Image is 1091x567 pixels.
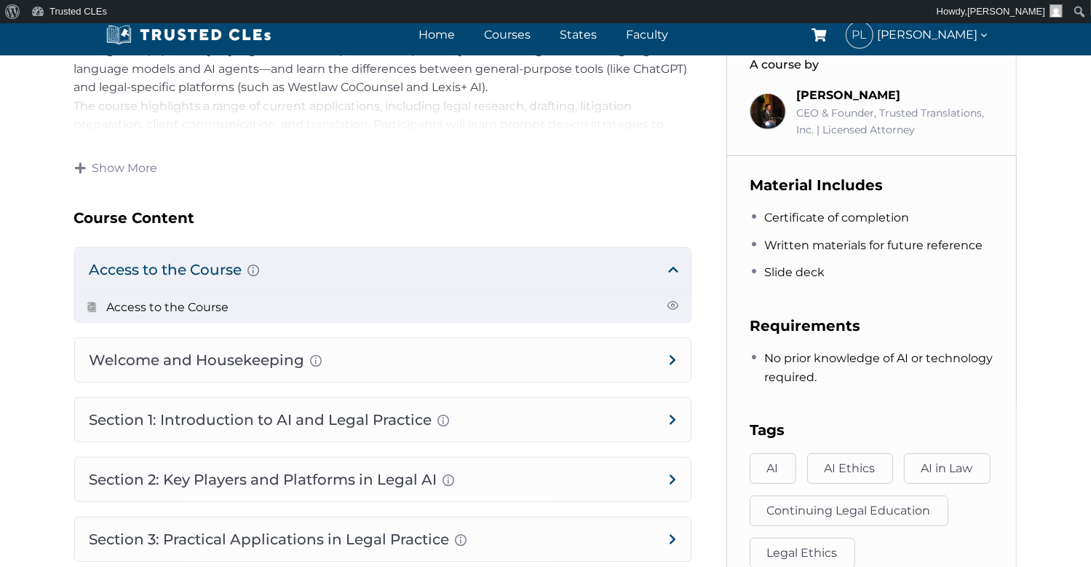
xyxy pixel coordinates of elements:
span: Show More [92,160,158,176]
a: Home [415,24,459,45]
span: Written materials for future reference [765,236,983,255]
a: Faculty [622,24,672,45]
h4: Access to the Course [75,248,691,292]
div: CEO & Founder, Trusted Translations, Inc. | Licensed Attorney [797,105,993,138]
h3: Tags [750,418,993,442]
h4: Section 3: Practical Applications in Legal Practice [75,517,691,561]
a: Continuing Legal Education [750,496,948,526]
a: States [556,24,600,45]
a: AI in Law [904,453,991,484]
h3: Requirements [750,314,993,337]
a: Show More [74,160,159,177]
span: [PERSON_NAME] [878,25,990,44]
a: AI [750,453,796,484]
a: AI Ethics [807,453,893,484]
a: [PERSON_NAME] [797,88,901,102]
h3: A course by [750,55,993,74]
span: PL [846,22,873,48]
span: [PERSON_NAME] [967,6,1045,17]
span: Certificate of completion [765,208,910,227]
h3: Material Includes [750,173,993,197]
img: Trusted CLEs [102,24,276,46]
a: Access to the Course [107,300,229,314]
a: Courses [480,24,534,45]
h4: Section 1: Introduction to AI and Legal Practice [75,398,691,442]
span: Slide deck [765,263,825,282]
h3: Course Content [74,206,691,230]
h4: Section 2: Key Players and Platforms in Legal AI [75,458,691,501]
img: Richard Estevez [750,94,785,129]
h4: Welcome and Housekeeping [75,338,691,382]
span: No prior knowledge of AI or technology required. [765,349,993,386]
